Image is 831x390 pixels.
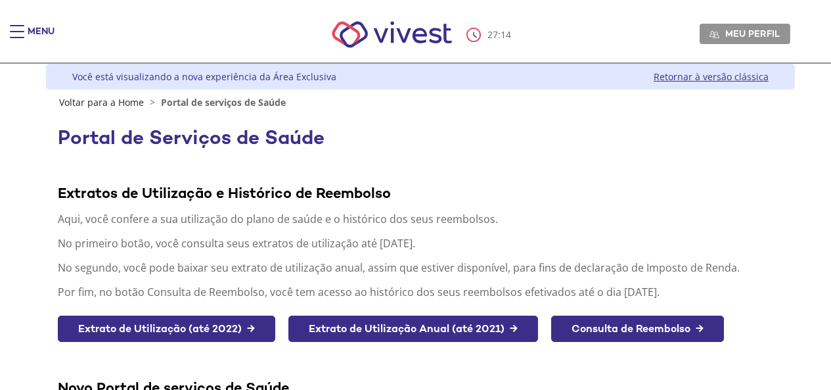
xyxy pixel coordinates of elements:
[146,96,158,109] span: >
[59,96,144,109] a: Voltar para a Home
[700,24,790,43] a: Meu perfil
[709,30,719,39] img: Meu perfil
[58,212,783,226] p: Aqui, você confere a sua utilização do plano de saúde e o histórico dos seus reembolsos.
[58,236,783,251] p: No primeiro botão, você consulta seus extratos de utilização até [DATE].
[654,70,769,83] a: Retornar à versão clássica
[725,28,780,39] span: Meu perfil
[501,28,511,41] span: 14
[28,25,55,51] div: Menu
[551,316,724,343] a: Consulta de Reembolso →
[288,316,538,343] a: Extrato de Utilização Anual (até 2021) →
[58,260,783,275] p: No segundo, você pode baixar seu extrato de utilização anual, assim que estiver disponível, para ...
[58,183,783,202] div: Extratos de Utilização e Histórico de Reembolso
[317,7,466,62] img: Vivest
[72,70,336,83] div: Você está visualizando a nova experiência da Área Exclusiva
[58,127,783,149] h1: Portal de Serviços de Saúde
[487,28,498,41] span: 27
[58,316,275,343] a: Extrato de Utilização (até 2022) →
[161,96,286,109] span: Portal de serviços de Saúde
[466,28,514,42] div: :
[58,285,783,299] p: Por fim, no botão Consulta de Reembolso, você tem acesso ao histórico dos seus reembolsos efetiva...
